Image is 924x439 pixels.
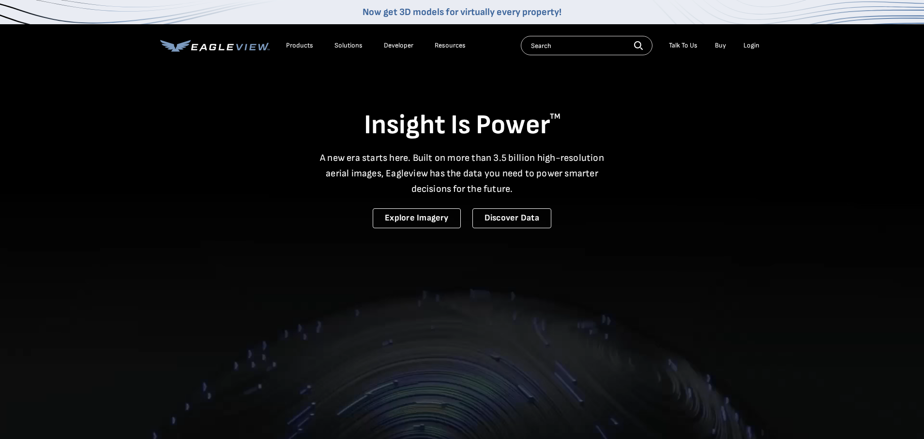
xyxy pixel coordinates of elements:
[472,208,551,228] a: Discover Data
[334,41,363,50] div: Solutions
[743,41,759,50] div: Login
[160,109,764,142] h1: Insight Is Power
[669,41,697,50] div: Talk To Us
[521,36,652,55] input: Search
[550,112,560,121] sup: TM
[314,150,610,197] p: A new era starts here. Built on more than 3.5 billion high-resolution aerial images, Eagleview ha...
[286,41,313,50] div: Products
[384,41,413,50] a: Developer
[373,208,461,228] a: Explore Imagery
[715,41,726,50] a: Buy
[363,6,561,18] a: Now get 3D models for virtually every property!
[435,41,466,50] div: Resources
